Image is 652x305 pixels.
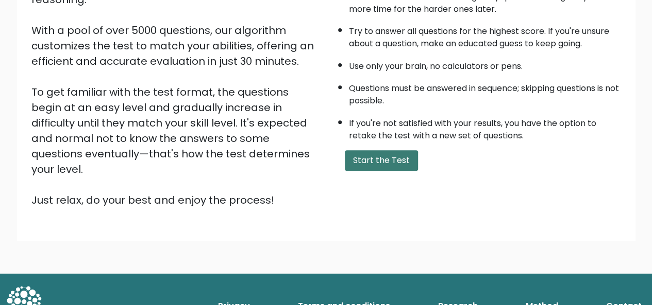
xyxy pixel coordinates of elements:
[349,55,621,73] li: Use only your brain, no calculators or pens.
[345,150,418,171] button: Start the Test
[349,20,621,50] li: Try to answer all questions for the highest score. If you're unsure about a question, make an edu...
[349,112,621,142] li: If you're not satisfied with your results, you have the option to retake the test with a new set ...
[349,77,621,107] li: Questions must be answered in sequence; skipping questions is not possible.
